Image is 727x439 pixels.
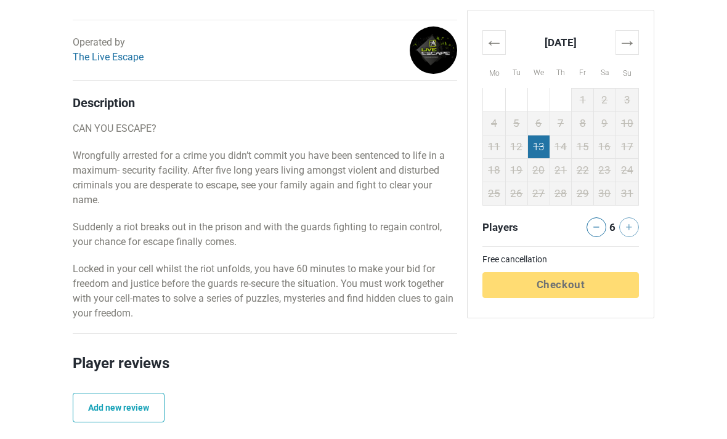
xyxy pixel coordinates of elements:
td: 25 [482,182,505,205]
td: 6 [527,111,550,135]
td: 18 [482,158,505,182]
td: 15 [572,135,594,158]
td: 28 [550,182,572,205]
th: ← [482,30,505,54]
div: Players [477,217,561,237]
td: 9 [594,111,616,135]
div: Operated by [73,35,144,65]
td: 17 [615,135,638,158]
td: 12 [506,135,528,158]
td: 19 [506,158,528,182]
td: 8 [572,111,594,135]
a: The Live Escape [73,51,144,63]
td: 3 [615,88,638,111]
td: 14 [550,135,572,158]
td: 23 [594,158,616,182]
a: Add new review [73,393,164,422]
p: Locked in your cell whilst the riot unfolds, you have 60 minutes to make your bid for freedom and... [73,262,457,321]
td: 1 [572,88,594,111]
td: 10 [615,111,638,135]
th: Tu [506,54,528,88]
td: Free cancellation [482,253,639,266]
td: 24 [615,158,638,182]
td: 27 [527,182,550,205]
td: 30 [594,182,616,205]
div: 6 [607,217,618,235]
td: 20 [527,158,550,182]
td: 29 [572,182,594,205]
img: 5e9f92a01c986bafl.png [410,26,457,74]
td: 11 [482,135,505,158]
td: 16 [594,135,616,158]
th: Sa [594,54,616,88]
td: 5 [506,111,528,135]
td: 7 [550,111,572,135]
td: 13 [527,135,550,158]
td: 22 [572,158,594,182]
h4: Description [73,95,457,110]
p: Suddenly a riot breaks out in the prison and with the guards fighting to regain control, your cha... [73,220,457,249]
h2: Player reviews [73,352,457,393]
td: 21 [550,158,572,182]
th: → [615,30,638,54]
td: 4 [482,111,505,135]
th: Th [550,54,572,88]
th: Mo [482,54,505,88]
th: Su [615,54,638,88]
th: [DATE] [506,30,616,54]
th: Fr [572,54,594,88]
td: 26 [506,182,528,205]
p: Wrongfully arrested for a crime you didn’t commit you have been sentenced to life in a maximum- s... [73,148,457,207]
th: We [527,54,550,88]
td: 31 [615,182,638,205]
p: CAN YOU ESCAPE? [73,121,457,136]
td: 2 [594,88,616,111]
